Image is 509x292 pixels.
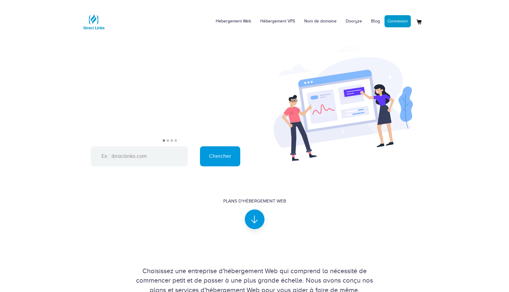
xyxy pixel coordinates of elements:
input: Chercher [200,146,240,166]
input: Ex : ibracilinks.com [91,146,188,166]
a: Dooryze [341,12,367,30]
a: Logo Ibraci Links [82,5,106,34]
a: Nom de domaine [300,12,341,30]
a: Blog [367,12,384,30]
a: Connexion [384,15,411,27]
img: Logo Ibraci Links [82,10,106,34]
a: Hébergement VPS [256,12,300,30]
div: Plans d'hébergement Web [223,198,286,204]
a: Hébergement Web [211,12,256,30]
a: Plans d'hébergement Web [223,198,286,224]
